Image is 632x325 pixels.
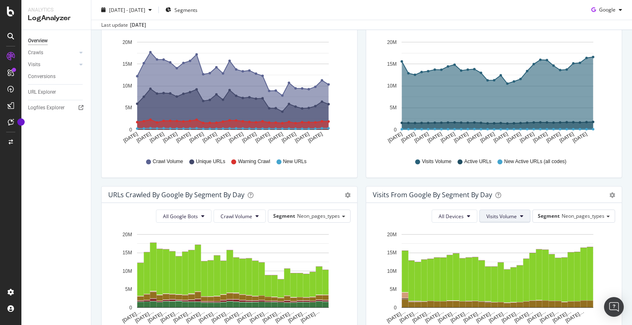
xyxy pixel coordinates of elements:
div: gear [345,192,351,198]
text: [DATE] [307,131,323,144]
text: 5M [390,286,397,292]
span: Crawl Volume [221,213,252,220]
span: Segments [174,6,197,13]
text: [DATE] [506,131,522,144]
button: Visits Volume [479,210,530,223]
text: 20M [387,232,397,237]
text: 0 [129,127,132,133]
div: Last update [101,21,146,29]
text: 15M [123,61,132,67]
text: [DATE] [387,131,403,144]
span: Unique URLs [196,158,225,165]
span: Crawl Volume [153,158,183,165]
text: 20M [123,232,132,237]
text: [DATE] [175,131,192,144]
text: [DATE] [202,131,218,144]
button: Google [588,3,625,16]
text: [DATE] [519,131,535,144]
a: Conversions [28,72,85,81]
span: All Google Bots [163,213,198,220]
text: 20M [387,39,397,45]
text: [DATE] [162,131,179,144]
text: 10M [123,83,132,89]
text: [DATE] [479,131,496,144]
text: [DATE] [294,131,310,144]
span: Active URLs [464,158,491,165]
text: [DATE] [135,131,152,144]
text: [DATE] [545,131,562,144]
div: Visits [28,60,40,69]
button: All Devices [432,210,477,223]
text: [DATE] [241,131,258,144]
span: [DATE] - [DATE] [109,6,145,13]
text: 5M [390,105,397,111]
text: 15M [123,250,132,256]
text: [DATE] [267,131,284,144]
text: 15M [387,250,397,256]
span: New URLs [283,158,307,165]
text: [DATE] [122,131,139,144]
text: 10M [123,268,132,274]
text: [DATE] [558,131,575,144]
text: 15M [387,61,397,67]
text: [DATE] [532,131,548,144]
text: [DATE] [215,131,231,144]
svg: A chart. [373,229,612,325]
text: [DATE] [400,131,416,144]
a: URL Explorer [28,88,85,97]
span: Segment [538,212,560,219]
span: Visits Volume [486,213,517,220]
text: [DATE] [228,131,244,144]
div: LogAnalyzer [28,14,84,23]
span: Warning Crawl [238,158,270,165]
button: Crawl Volume [214,210,266,223]
span: Segment [273,212,295,219]
div: gear [609,192,615,198]
div: URL Explorer [28,88,56,97]
div: Analytics [28,7,84,14]
text: 10M [387,83,397,89]
text: 10M [387,268,397,274]
span: All Devices [439,213,464,220]
div: Overview [28,37,48,45]
div: Crawls [28,48,43,57]
a: Logfiles Explorer [28,104,85,112]
text: [DATE] [440,131,456,144]
text: [DATE] [466,131,483,144]
text: 5M [125,105,132,111]
div: Conversions [28,72,56,81]
text: 0 [394,127,397,133]
text: [DATE] [188,131,205,144]
span: Visits Volume [422,158,451,165]
a: Crawls [28,48,77,57]
div: Visits from Google By Segment By Day [373,191,492,199]
text: [DATE] [149,131,165,144]
text: 5M [125,286,132,292]
button: Segments [162,3,201,16]
text: [DATE] [453,131,469,144]
svg: A chart. [373,36,612,150]
button: All Google Bots [156,210,211,223]
div: Open Intercom Messenger [604,297,624,317]
text: [DATE] [281,131,297,144]
button: [DATE] - [DATE] [98,3,155,16]
svg: A chart. [108,229,348,325]
text: [DATE] [414,131,430,144]
span: Neon_pages_types [297,212,340,219]
a: Visits [28,60,77,69]
text: [DATE] [427,131,443,144]
div: URLs Crawled by Google By Segment By Day [108,191,244,199]
text: [DATE] [493,131,509,144]
div: Tooltip anchor [17,118,25,126]
span: Neon_pages_types [562,212,604,219]
text: 20M [123,39,132,45]
svg: A chart. [108,36,348,150]
text: 0 [394,305,397,311]
div: Logfiles Explorer [28,104,65,112]
a: Overview [28,37,85,45]
text: [DATE] [572,131,588,144]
